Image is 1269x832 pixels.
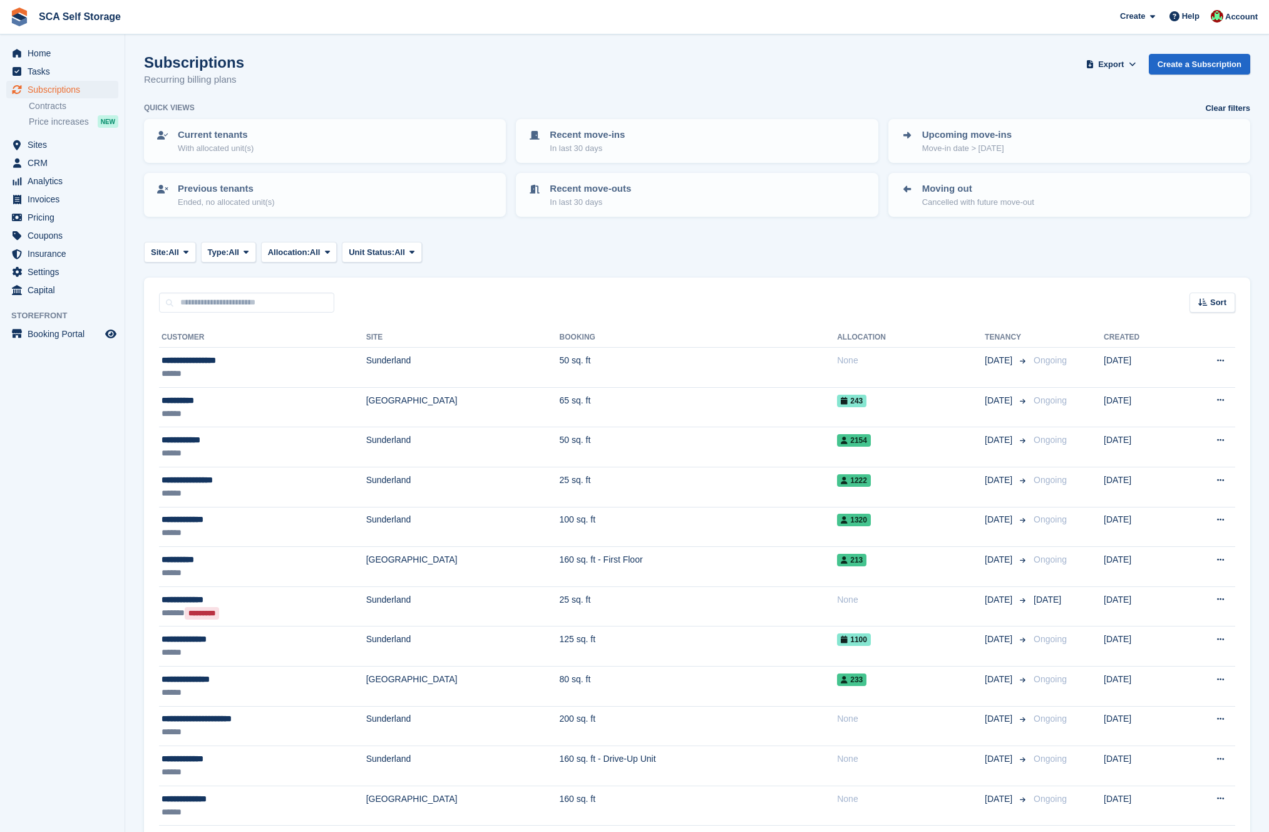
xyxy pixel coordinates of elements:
[985,633,1015,646] span: [DATE]
[28,263,103,281] span: Settings
[985,354,1015,367] span: [DATE]
[1104,507,1179,547] td: [DATE]
[366,547,560,587] td: [GEOGRAPHIC_DATA]
[178,196,275,209] p: Ended, no allocated unit(s)
[178,182,275,196] p: Previous tenants
[837,554,866,566] span: 213
[145,174,505,216] a: Previous tenants Ended, no allocated unit(s)
[349,246,394,259] span: Unit Status:
[560,467,838,507] td: 25 sq. ft
[1104,427,1179,467] td: [DATE]
[837,593,985,606] div: None
[1182,10,1200,23] span: Help
[560,387,838,427] td: 65 sq. ft
[837,474,871,487] span: 1222
[310,246,321,259] span: All
[1210,296,1226,309] span: Sort
[103,326,118,341] a: Preview store
[890,174,1249,216] a: Moving out Cancelled with future move-out
[6,245,118,263] a: menu
[1034,514,1067,524] span: Ongoing
[1104,547,1179,587] td: [DATE]
[1104,348,1179,388] td: [DATE]
[144,102,195,113] h6: Quick views
[366,467,560,507] td: Sunderland
[837,434,871,447] span: 2154
[28,136,103,153] span: Sites
[1205,102,1250,115] a: Clear filters
[922,142,1012,155] p: Move-in date > [DATE]
[144,54,244,71] h1: Subscriptions
[985,328,1029,348] th: Tenancy
[28,281,103,299] span: Capital
[550,128,625,142] p: Recent move-ins
[28,81,103,98] span: Subscriptions
[837,712,985,725] div: None
[28,63,103,80] span: Tasks
[98,115,118,128] div: NEW
[144,73,244,87] p: Recurring billing plans
[6,63,118,80] a: menu
[6,136,118,153] a: menu
[922,128,1012,142] p: Upcoming move-ins
[342,242,421,263] button: Unit Status: All
[28,44,103,62] span: Home
[1084,54,1139,75] button: Export
[985,394,1015,407] span: [DATE]
[29,116,89,128] span: Price increases
[517,174,876,216] a: Recent move-outs In last 30 days
[1211,10,1223,23] img: Dale Chapman
[837,514,871,526] span: 1320
[6,209,118,226] a: menu
[268,246,310,259] span: Allocation:
[366,627,560,667] td: Sunderland
[560,507,838,547] td: 100 sq. ft
[6,263,118,281] a: menu
[1104,786,1179,826] td: [DATE]
[1034,714,1067,724] span: Ongoing
[144,242,196,263] button: Site: All
[1104,328,1179,348] th: Created
[6,154,118,172] a: menu
[28,190,103,208] span: Invoices
[208,246,229,259] span: Type:
[229,246,239,259] span: All
[366,348,560,388] td: Sunderland
[1225,11,1258,23] span: Account
[560,786,838,826] td: 160 sq. ft
[985,793,1015,806] span: [DATE]
[28,227,103,244] span: Coupons
[560,427,838,467] td: 50 sq. ft
[145,120,505,162] a: Current tenants With allocated unit(s)
[151,246,168,259] span: Site:
[550,196,631,209] p: In last 30 days
[168,246,179,259] span: All
[6,44,118,62] a: menu
[837,673,866,686] span: 233
[985,752,1015,766] span: [DATE]
[1098,58,1124,71] span: Export
[28,245,103,263] span: Insurance
[1034,475,1067,485] span: Ongoing
[550,182,631,196] p: Recent move-outs
[366,328,560,348] th: Site
[28,154,103,172] span: CRM
[985,593,1015,606] span: [DATE]
[1149,54,1250,75] a: Create a Subscription
[6,325,118,343] a: menu
[890,120,1249,162] a: Upcoming move-ins Move-in date > [DATE]
[178,142,254,155] p: With allocated unit(s)
[560,706,838,746] td: 200 sq. ft
[837,752,985,766] div: None
[10,8,29,26] img: stora-icon-8386f47178a22dfd0bd8f6a31ec36ba5ce8667c1dd55bd0f319d3a0aa187defe.svg
[29,115,118,128] a: Price increases NEW
[560,547,838,587] td: 160 sq. ft - First Floor
[366,387,560,427] td: [GEOGRAPHIC_DATA]
[178,128,254,142] p: Current tenants
[1034,395,1067,405] span: Ongoing
[11,309,125,322] span: Storefront
[6,172,118,190] a: menu
[1104,666,1179,706] td: [DATE]
[1034,674,1067,684] span: Ongoing
[1034,554,1067,564] span: Ongoing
